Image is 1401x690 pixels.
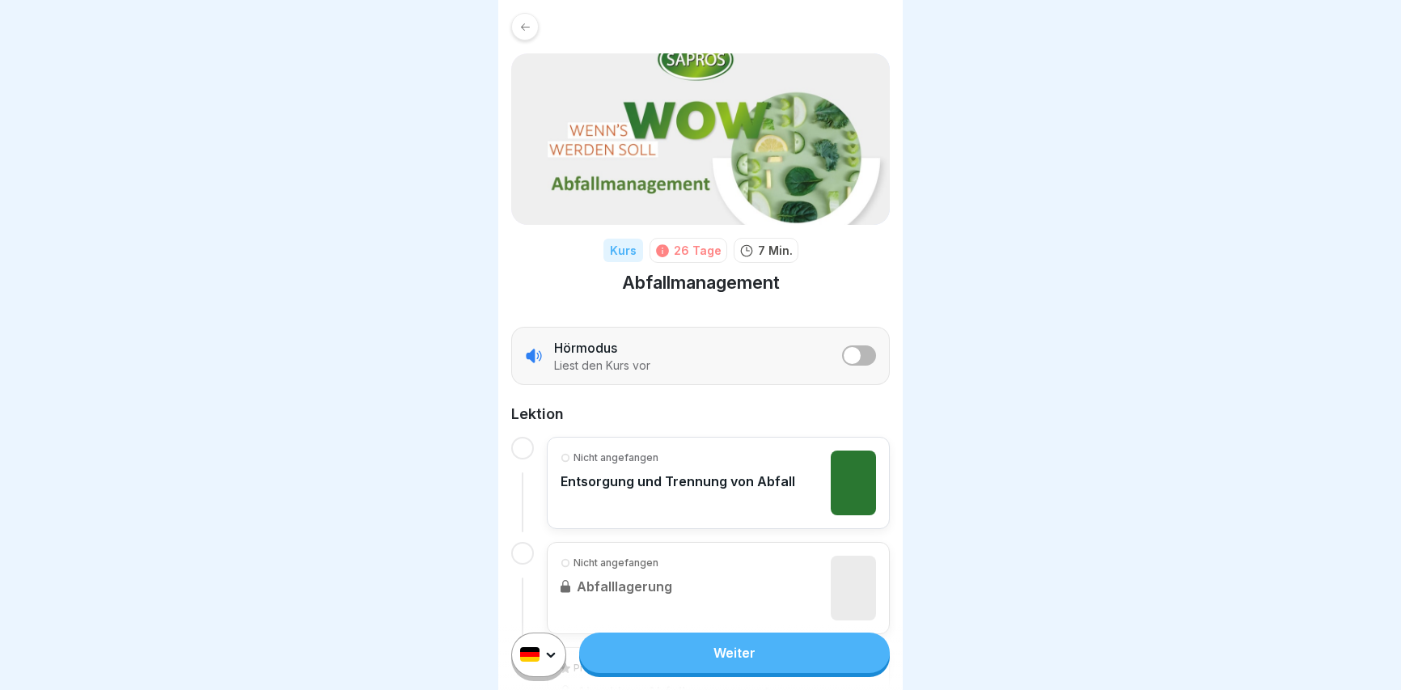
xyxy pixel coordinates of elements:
[561,451,876,515] a: Nicht angefangenEntsorgung und Trennung von Abfall
[520,648,540,662] img: de.svg
[622,271,780,294] h1: Abfallmanagement
[831,451,876,515] img: k99hcpwga1sjbv89h66lds49.png
[511,404,890,424] h2: Lektion
[603,239,643,262] div: Kurs
[574,451,658,465] p: Nicht angefangen
[561,473,795,489] p: Entsorgung und Trennung von Abfall
[758,242,793,259] p: 7 Min.
[554,339,617,357] p: Hörmodus
[554,358,650,373] p: Liest den Kurs vor
[511,53,890,225] img: cq4jyt4aaqekzmgfzoj6qg9r.png
[579,633,890,673] a: Weiter
[842,345,876,366] button: listener mode
[674,242,722,259] div: 26 Tage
